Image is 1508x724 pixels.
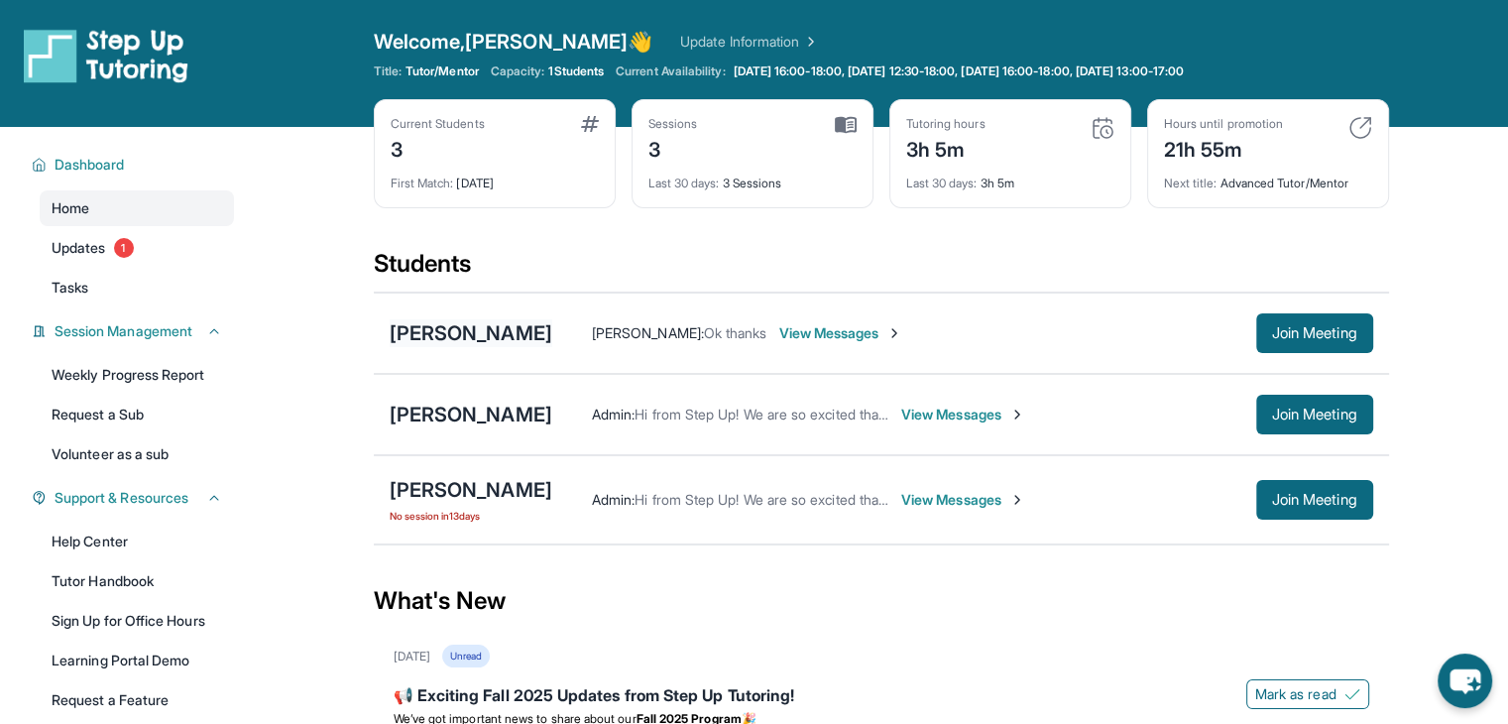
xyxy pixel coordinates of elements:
a: Tutor Handbook [40,563,234,599]
span: Ok thanks [704,324,767,341]
a: [DATE] 16:00-18:00, [DATE] 12:30-18:00, [DATE] 16:00-18:00, [DATE] 13:00-17:00 [730,63,1188,79]
span: View Messages [901,405,1025,424]
div: Current Students [391,116,485,132]
div: [PERSON_NAME] [390,319,552,347]
a: Home [40,190,234,226]
img: card [1091,116,1114,140]
span: Dashboard [55,155,125,175]
a: Tasks [40,270,234,305]
div: [DATE] [391,164,599,191]
span: Tutor/Mentor [406,63,479,79]
a: Updates1 [40,230,234,266]
span: View Messages [778,323,902,343]
span: Last 30 days : [906,176,978,190]
img: card [581,116,599,132]
span: 1 Students [548,63,604,79]
div: Unread [442,645,490,667]
div: Sessions [648,116,698,132]
div: [PERSON_NAME] [390,401,552,428]
div: 3 [648,132,698,164]
a: Sign Up for Office Hours [40,603,234,639]
span: Home [52,198,89,218]
span: Last 30 days : [648,176,720,190]
img: logo [24,28,188,83]
a: Update Information [680,32,819,52]
button: chat-button [1438,654,1492,708]
img: Chevron-Right [1009,407,1025,422]
div: 📢 Exciting Fall 2025 Updates from Step Up Tutoring! [394,683,1369,711]
div: What's New [374,557,1389,645]
button: Join Meeting [1256,395,1373,434]
span: First Match : [391,176,454,190]
img: card [1348,116,1372,140]
span: Next title : [1164,176,1218,190]
div: 3h 5m [906,164,1114,191]
div: Hours until promotion [1164,116,1283,132]
img: Mark as read [1344,686,1360,702]
div: 21h 55m [1164,132,1283,164]
button: Join Meeting [1256,313,1373,353]
a: Weekly Progress Report [40,357,234,393]
span: Welcome, [PERSON_NAME] 👋 [374,28,653,56]
div: 3 Sessions [648,164,857,191]
span: Current Availability: [616,63,725,79]
button: Join Meeting [1256,480,1373,520]
img: Chevron-Right [886,325,902,341]
a: Request a Feature [40,682,234,718]
span: Session Management [55,321,192,341]
span: Mark as read [1255,684,1336,704]
span: Join Meeting [1272,327,1357,339]
span: Tasks [52,278,88,298]
button: Session Management [47,321,222,341]
img: Chevron Right [799,32,819,52]
span: [PERSON_NAME] : [592,324,704,341]
img: card [835,116,857,134]
div: Advanced Tutor/Mentor [1164,164,1372,191]
div: [DATE] [394,649,430,664]
span: Admin : [592,406,635,422]
span: Admin : [592,491,635,508]
span: No session in 13 days [390,508,552,524]
span: Title: [374,63,402,79]
span: Updates [52,238,106,258]
button: Dashboard [47,155,222,175]
span: View Messages [901,490,1025,510]
span: Join Meeting [1272,409,1357,421]
a: Request a Sub [40,397,234,432]
div: 3 [391,132,485,164]
button: Mark as read [1246,679,1369,709]
span: Capacity: [491,63,545,79]
a: Help Center [40,524,234,559]
div: Students [374,248,1389,292]
div: 3h 5m [906,132,986,164]
a: Volunteer as a sub [40,436,234,472]
span: 1 [114,238,134,258]
img: Chevron-Right [1009,492,1025,508]
span: Join Meeting [1272,494,1357,506]
div: [PERSON_NAME] [390,476,552,504]
span: Support & Resources [55,488,188,508]
a: Learning Portal Demo [40,643,234,678]
button: Support & Resources [47,488,222,508]
span: [DATE] 16:00-18:00, [DATE] 12:30-18:00, [DATE] 16:00-18:00, [DATE] 13:00-17:00 [734,63,1184,79]
div: Tutoring hours [906,116,986,132]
